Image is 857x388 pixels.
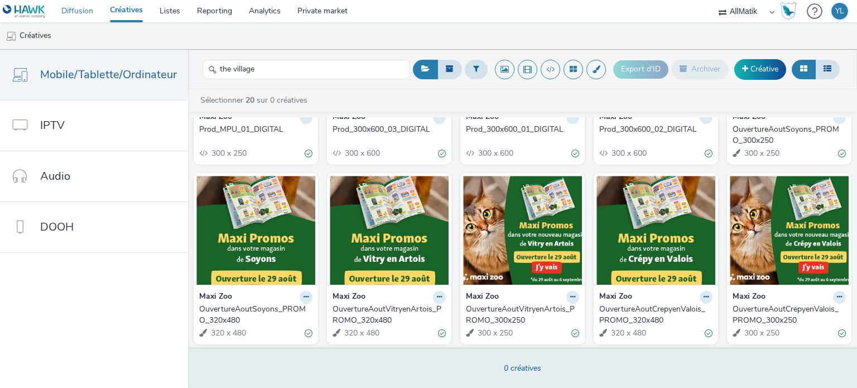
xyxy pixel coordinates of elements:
div: Valide [705,327,712,339]
div: Valide [305,147,312,159]
span: Audio [40,168,70,184]
strong: Maxi Zoo [199,111,232,124]
div: Valide [571,147,579,159]
img: Hawk Academy [780,2,797,20]
div: Valide [571,327,579,339]
img: OuvertureAoutVitryenArtois_PROMO_300x250 visual [463,176,582,285]
div: OuvertureAoutCrepyenValois_PROMO_300x250 [733,304,841,327]
span: 300 x 600 [610,148,647,159]
img: OuvertureAoutSoyons_PROMO_320x480 visual [196,176,315,285]
button: Export d'ID [613,60,668,78]
a: OuvertureAoutVitryenArtois_PROMO_320x480 [333,304,446,327]
a: Sélectionner sur 0 créatives [199,95,312,106]
span: 320 x 480 [210,328,246,338]
strong: Maxi Zoo [466,291,499,304]
strong: 20 [245,95,254,106]
span: IPTV [40,117,65,133]
strong: Maxi Zoo [466,111,499,124]
img: OuvertureAoutVitryenArtois_PROMO_320x480 visual [330,176,449,285]
img: OuvertureAoutCrepyenValois_PROMO_320x480 visual [596,176,715,285]
div: Valide [838,147,846,159]
div: Valide [838,327,846,339]
div: YL [835,3,844,20]
span: 300 x 250 [743,328,779,338]
strong: Maxi Zoo [733,111,765,124]
div: OuvertureAoutSoyons_PROMO_320x480 [199,304,308,327]
a: Prod_300x600_03_DIGITAL [333,124,446,135]
span: 320 x 480 [610,328,646,338]
span: 300 x 250 [476,328,513,338]
a: OuvertureAoutCrepyenValois_PROMO_320x480 [599,304,712,327]
a: OuvertureAoutCrepyenValois_PROMO_300x250 [733,304,846,327]
span: 0 créatives [504,363,541,373]
div: Valide [705,147,712,159]
strong: Maxi Zoo [599,291,632,304]
div: Prod_MPU_01_DIGITAL [199,124,308,135]
input: Rechercher... [203,60,410,79]
div: OuvertureAoutVitryenArtois_PROMO_320x480 [333,304,441,327]
div: Prod_300x600_03_DIGITAL [333,124,441,135]
strong: Maxi Zoo [199,291,232,304]
div: OuvertureAoutCrepyenValois_PROMO_320x480 [599,304,708,327]
div: OuvertureAoutSoyons_PROMO_300x250 [733,124,841,147]
span: Mobile/Tablette/Ordinateur [40,66,177,83]
span: 320 x 480 [343,328,379,338]
a: Prod_300x600_01_DIGITAL [466,124,579,135]
a: Prod_300x600_02_DIGITAL [599,124,712,135]
span: 300 x 250 [210,148,247,159]
strong: Maxi Zoo [599,111,632,124]
span: 300 x 250 [743,148,779,159]
img: mobile [6,31,17,42]
a: OuvertureAoutVitryenArtois_PROMO_300x250 [466,304,579,327]
span: DOOH [40,219,74,235]
div: Prod_300x600_01_DIGITAL [466,124,575,135]
span: 300 x 600 [344,148,380,159]
a: Créative [734,59,786,79]
a: OuvertureAoutSoyons_PROMO_300x250 [733,124,846,147]
img: undefined Logo [3,4,46,18]
a: Prod_MPU_01_DIGITAL [199,124,312,135]
a: Hawk Academy [780,2,801,20]
strong: Maxi Zoo [333,111,365,124]
div: Valide [438,327,446,339]
img: OuvertureAoutCrepyenValois_PROMO_300x250 visual [730,176,849,285]
div: OuvertureAoutVitryenArtois_PROMO_300x250 [466,304,575,327]
button: Liste [815,60,840,79]
a: OuvertureAoutSoyons_PROMO_320x480 [199,304,312,327]
div: Valide [305,327,312,339]
button: Grille [792,60,816,79]
span: 300 x 600 [477,148,513,159]
div: Valide [438,147,446,159]
strong: Maxi Zoo [333,291,365,304]
strong: Maxi Zoo [733,291,765,304]
button: Archiver [671,60,729,79]
div: Prod_300x600_02_DIGITAL [599,124,708,135]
